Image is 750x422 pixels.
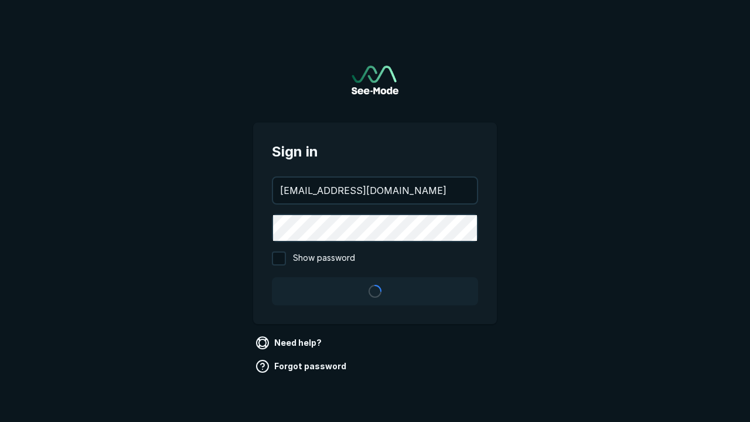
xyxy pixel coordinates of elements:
a: Need help? [253,333,326,352]
img: See-Mode Logo [352,66,398,94]
span: Show password [293,251,355,266]
input: your@email.com [273,178,477,203]
span: Sign in [272,141,478,162]
a: Forgot password [253,357,351,376]
a: Go to sign in [352,66,398,94]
